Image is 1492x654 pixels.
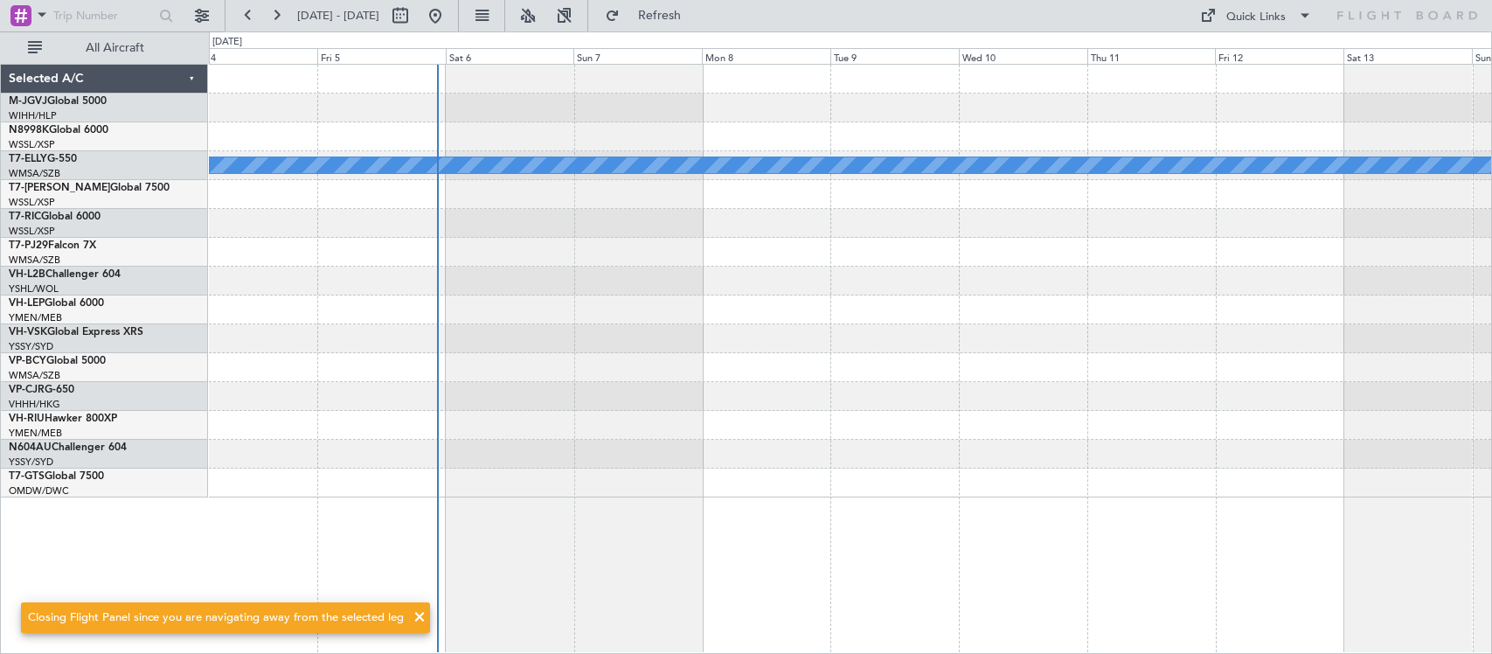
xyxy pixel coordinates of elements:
[9,269,45,280] span: VH-L2B
[9,298,104,309] a: VH-LEPGlobal 6000
[9,369,60,382] a: WMSA/SZB
[9,269,121,280] a: VH-L2BChallenger 604
[28,609,404,627] div: Closing Flight Panel since you are navigating away from the selected leg
[9,442,127,453] a: N604AUChallenger 604
[702,48,830,64] div: Mon 8
[9,484,69,497] a: OMDW/DWC
[9,282,59,296] a: YSHL/WOL
[9,471,45,482] span: T7-GTS
[9,125,49,136] span: N8998K
[9,138,55,151] a: WSSL/XSP
[446,48,574,64] div: Sat 6
[9,212,41,222] span: T7-RIC
[9,96,47,107] span: M-JGVJ
[9,240,48,251] span: T7-PJ29
[9,225,55,238] a: WSSL/XSP
[9,414,45,424] span: VH-RIU
[297,8,379,24] span: [DATE] - [DATE]
[9,167,60,180] a: WMSA/SZB
[9,398,60,411] a: VHHH/HKG
[9,385,74,395] a: VP-CJRG-650
[9,183,170,193] a: T7-[PERSON_NAME]Global 7500
[9,471,104,482] a: T7-GTSGlobal 7500
[9,254,60,267] a: WMSA/SZB
[19,34,190,62] button: All Aircraft
[9,385,45,395] span: VP-CJR
[1087,48,1216,64] div: Thu 11
[9,442,52,453] span: N604AU
[9,327,143,337] a: VH-VSKGlobal Express XRS
[1343,48,1472,64] div: Sat 13
[9,414,117,424] a: VH-RIUHawker 800XP
[9,311,62,324] a: YMEN/MEB
[53,3,154,29] input: Trip Number
[1215,48,1343,64] div: Fri 12
[45,42,184,54] span: All Aircraft
[9,109,57,122] a: WIHH/HLP
[9,154,77,164] a: T7-ELLYG-550
[9,298,45,309] span: VH-LEP
[9,327,47,337] span: VH-VSK
[9,356,106,366] a: VP-BCYGlobal 5000
[959,48,1087,64] div: Wed 10
[317,48,446,64] div: Fri 5
[9,96,107,107] a: M-JGVJGlobal 5000
[9,356,46,366] span: VP-BCY
[1226,9,1286,26] div: Quick Links
[9,240,96,251] a: T7-PJ29Falcon 7X
[623,10,697,22] span: Refresh
[212,35,242,50] div: [DATE]
[597,2,702,30] button: Refresh
[189,48,317,64] div: Thu 4
[9,456,53,469] a: YSSY/SYD
[573,48,702,64] div: Sun 7
[830,48,959,64] div: Tue 9
[9,340,53,353] a: YSSY/SYD
[9,196,55,209] a: WSSL/XSP
[9,154,47,164] span: T7-ELLY
[9,125,108,136] a: N8998KGlobal 6000
[9,183,110,193] span: T7-[PERSON_NAME]
[9,212,101,222] a: T7-RICGlobal 6000
[9,427,62,440] a: YMEN/MEB
[1191,2,1321,30] button: Quick Links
